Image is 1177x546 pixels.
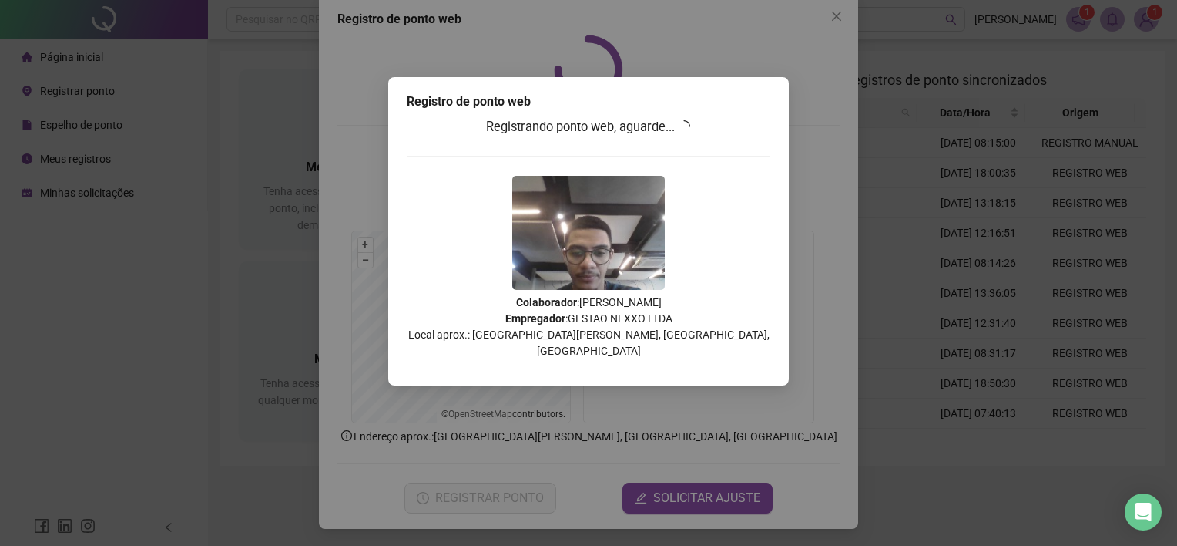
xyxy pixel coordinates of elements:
strong: Colaborador [516,296,577,308]
h3: Registrando ponto web, aguarde... [407,117,770,137]
img: 2Q== [512,176,665,290]
span: loading [678,120,692,133]
p: : [PERSON_NAME] : GESTAO NEXXO LTDA Local aprox.: [GEOGRAPHIC_DATA][PERSON_NAME], [GEOGRAPHIC_DAT... [407,295,770,359]
div: Registro de ponto web [407,93,770,111]
strong: Empregador [505,312,565,325]
div: Open Intercom Messenger [1125,494,1162,531]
